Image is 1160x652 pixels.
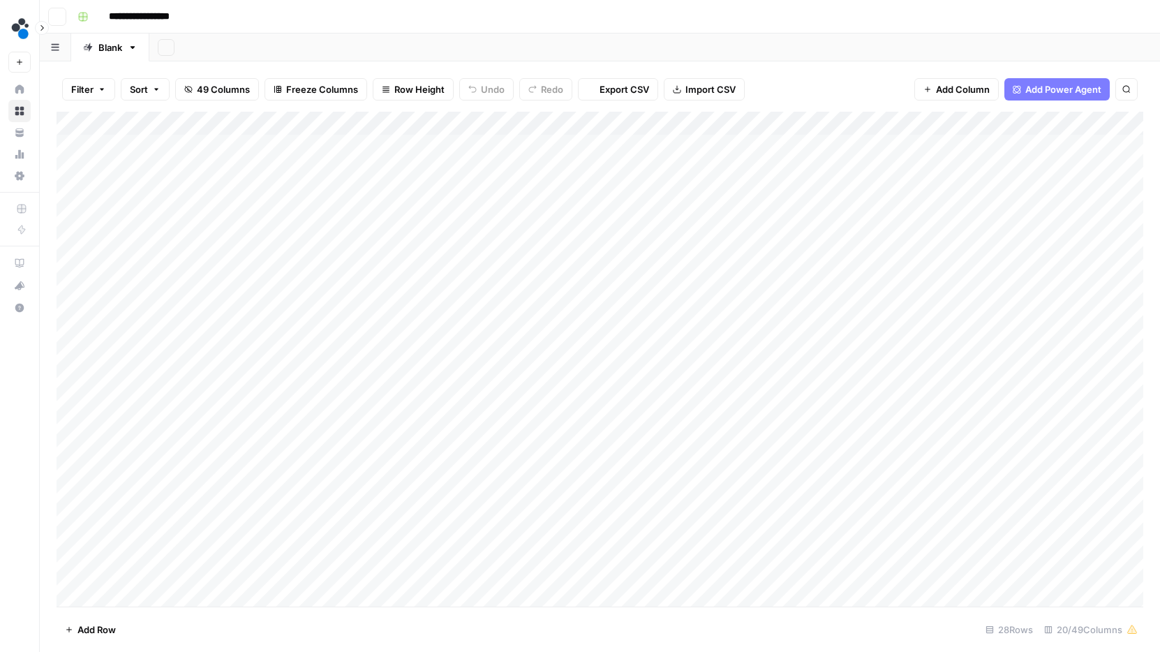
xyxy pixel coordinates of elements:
[8,143,31,165] a: Usage
[77,623,116,637] span: Add Row
[394,82,445,96] span: Row Height
[936,82,990,96] span: Add Column
[373,78,454,101] button: Row Height
[8,16,34,41] img: spot.ai Logo
[664,78,745,101] button: Import CSV
[8,252,31,274] a: AirOps Academy
[8,100,31,122] a: Browse
[914,78,999,101] button: Add Column
[578,78,658,101] button: Export CSV
[459,78,514,101] button: Undo
[62,78,115,101] button: Filter
[265,78,367,101] button: Freeze Columns
[8,121,31,144] a: Your Data
[286,82,358,96] span: Freeze Columns
[9,275,30,296] div: What's new?
[130,82,148,96] span: Sort
[1025,82,1101,96] span: Add Power Agent
[98,40,122,54] div: Blank
[8,11,31,46] button: Workspace: spot.ai
[8,78,31,101] a: Home
[600,82,649,96] span: Export CSV
[1039,618,1143,641] div: 20/49 Columns
[57,618,124,641] button: Add Row
[8,297,31,319] button: Help + Support
[8,165,31,187] a: Settings
[71,82,94,96] span: Filter
[685,82,736,96] span: Import CSV
[541,82,563,96] span: Redo
[980,618,1039,641] div: 28 Rows
[197,82,250,96] span: 49 Columns
[519,78,572,101] button: Redo
[71,34,149,61] a: Blank
[1004,78,1110,101] button: Add Power Agent
[481,82,505,96] span: Undo
[175,78,259,101] button: 49 Columns
[121,78,170,101] button: Sort
[8,274,31,297] button: What's new?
